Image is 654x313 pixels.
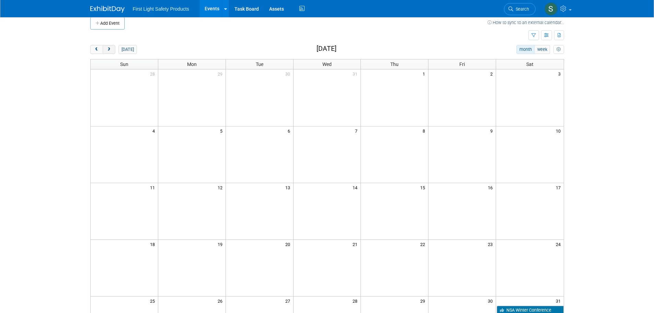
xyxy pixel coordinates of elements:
[149,240,158,248] span: 18
[149,297,158,305] span: 25
[187,62,197,67] span: Mon
[487,240,496,248] span: 23
[217,183,226,192] span: 12
[555,183,564,192] span: 17
[555,240,564,248] span: 24
[534,45,550,54] button: week
[555,126,564,135] span: 10
[487,297,496,305] span: 30
[287,126,293,135] span: 6
[553,45,564,54] button: myCustomButton
[217,297,226,305] span: 26
[422,69,428,78] span: 1
[149,69,158,78] span: 28
[120,62,128,67] span: Sun
[133,6,189,12] span: First Light Safety Products
[544,2,558,15] img: Steph Willemsen
[285,69,293,78] span: 30
[354,126,360,135] span: 7
[487,20,564,25] a: How to sync to an external calendar...
[422,126,428,135] span: 8
[217,240,226,248] span: 19
[558,69,564,78] span: 3
[420,183,428,192] span: 15
[352,240,360,248] span: 21
[152,126,158,135] span: 4
[352,69,360,78] span: 31
[513,7,529,12] span: Search
[352,297,360,305] span: 28
[555,297,564,305] span: 31
[420,297,428,305] span: 29
[490,69,496,78] span: 2
[103,45,115,54] button: next
[516,45,535,54] button: month
[322,62,332,67] span: Wed
[352,183,360,192] span: 14
[390,62,399,67] span: Thu
[317,45,336,53] h2: [DATE]
[90,45,103,54] button: prev
[490,126,496,135] span: 9
[217,69,226,78] span: 29
[118,45,137,54] button: [DATE]
[526,62,533,67] span: Sat
[459,62,465,67] span: Fri
[149,183,158,192] span: 11
[219,126,226,135] span: 5
[487,183,496,192] span: 16
[285,183,293,192] span: 13
[504,3,536,15] a: Search
[256,62,263,67] span: Tue
[285,297,293,305] span: 27
[285,240,293,248] span: 20
[90,6,125,13] img: ExhibitDay
[557,47,561,52] i: Personalize Calendar
[90,17,125,30] button: Add Event
[420,240,428,248] span: 22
